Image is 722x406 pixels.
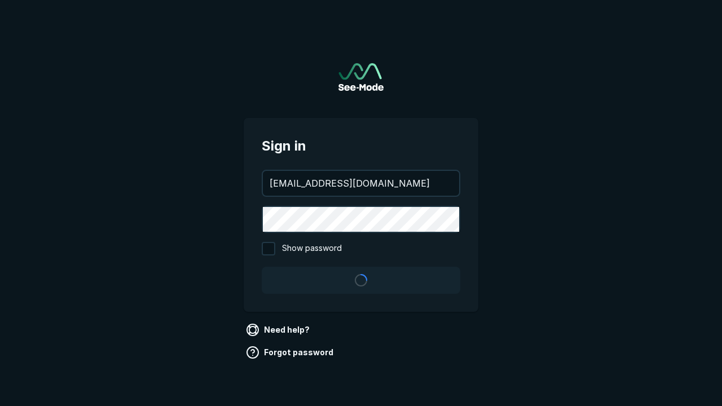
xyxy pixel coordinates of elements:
span: Sign in [262,136,460,156]
input: your@email.com [263,171,459,196]
span: Show password [282,242,342,255]
img: See-Mode Logo [338,63,384,91]
a: Forgot password [244,343,338,361]
a: Need help? [244,321,314,339]
a: Go to sign in [338,63,384,91]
